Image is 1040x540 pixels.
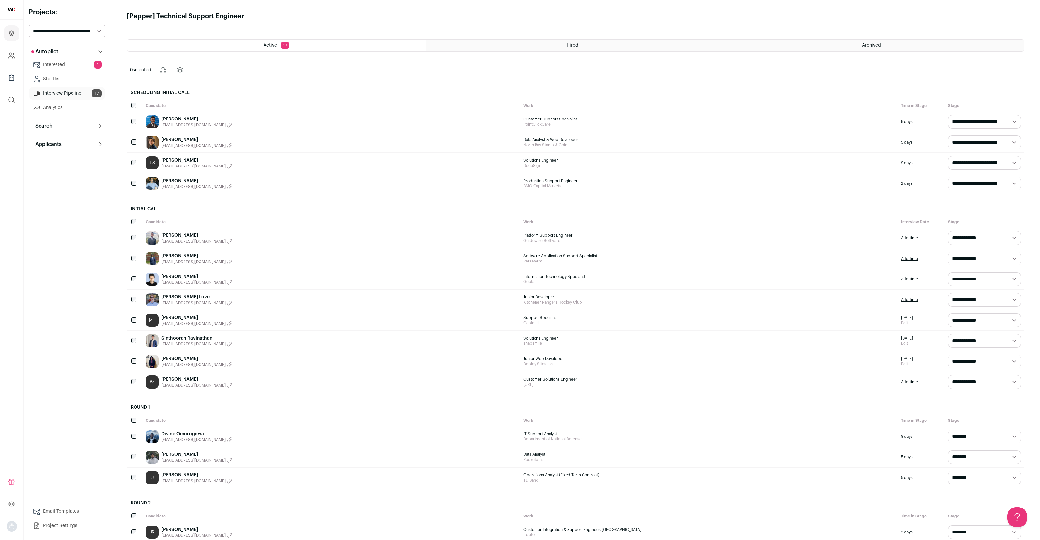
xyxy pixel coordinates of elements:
a: HS [146,156,159,169]
img: b56d921c66bd359601ead28d18e5d22458f9ae34536a262327548b851569d979.jpg [146,136,159,149]
a: Edit [901,361,913,367]
button: [EMAIL_ADDRESS][DOMAIN_NAME] [161,458,232,463]
div: Work [520,510,898,522]
h2: Scheduling Initial Call [127,86,1024,100]
a: Edit [901,341,913,346]
h1: [Pepper] Technical Support Engineer [127,12,244,21]
button: [EMAIL_ADDRESS][DOMAIN_NAME] [161,164,232,169]
h2: Round 1 [127,400,1024,415]
span: Junior Web Developer [523,356,895,361]
a: JJ [146,471,159,484]
span: Versaterm [523,259,895,264]
iframe: Help Scout Beacon - Open [1007,507,1027,527]
span: Solutions Engineer [523,336,895,341]
h2: Projects: [29,8,105,17]
span: Hired [567,43,578,48]
button: Search [29,119,105,133]
a: [PERSON_NAME] [161,356,232,362]
a: [PERSON_NAME] [161,526,232,533]
div: 9 days [898,112,945,132]
span: Software Application Support Specialist [523,253,895,259]
div: Candidate [142,216,520,228]
a: [PERSON_NAME] [161,157,232,164]
button: Applicants [29,138,105,151]
span: Junior Developer [523,294,895,300]
img: fa95aca32fc0ae0abf9aaf48340d1971efd3fcb152f496778cb86192ca244752.jpg [146,334,159,347]
a: [PERSON_NAME] Love [161,294,232,300]
a: Company and ATS Settings [4,48,19,63]
span: [EMAIL_ADDRESS][DOMAIN_NAME] [161,143,226,148]
span: snapsmile [523,341,895,346]
span: selected: [130,67,152,73]
p: Autopilot [31,48,58,56]
a: Sinthooran Ravinathan [161,335,232,341]
a: [PERSON_NAME] [161,273,232,280]
span: Platform Support Engineer [523,233,895,238]
a: Add time [901,277,918,282]
div: Work [520,100,898,112]
span: Guidewire Software [523,238,895,243]
a: [PERSON_NAME] [161,451,232,458]
img: f5c562ada07900bbfba070095802eb14de938c648a39f2768e216d6d9b7872c1.jpg [146,177,159,190]
a: [PERSON_NAME] [161,178,232,184]
span: [EMAIL_ADDRESS][DOMAIN_NAME] [161,437,226,442]
div: Time in Stage [898,100,945,112]
span: Deploy Sites Inc. [523,361,895,367]
a: [PERSON_NAME] [161,472,232,478]
div: Time in Stage [898,415,945,426]
img: c67dcf457b4bae90de926857248700d70fa1222da0fb9a663946051a82e0db9a.jpg [146,273,159,286]
a: Add time [901,256,918,261]
a: Analytics [29,101,105,114]
span: [DATE] [901,336,913,341]
img: b13acace784b56bff4c0b426ab5bcb4ec2ba2aea1bd4a0e45daaa25254bd1327.jpg [146,231,159,245]
a: [PERSON_NAME] [161,136,232,143]
span: [URL] [523,382,895,387]
div: Stage [945,216,1024,228]
button: [EMAIL_ADDRESS][DOMAIN_NAME] [161,362,232,367]
span: 17 [92,89,102,97]
a: [PERSON_NAME] [161,314,232,321]
span: [DATE] [901,315,913,320]
a: Shortlist [29,72,105,86]
img: nopic.png [7,521,17,532]
a: Add time [901,235,918,241]
a: [PERSON_NAME] [161,253,232,259]
img: af4b3e9594165398799dcbec4acec0e88c5519f6eb185bdb5814e4c8f860ca79.jpg [146,355,159,368]
span: Solutions Engineer [523,158,895,163]
button: [EMAIL_ADDRESS][DOMAIN_NAME] [161,321,232,326]
a: [PERSON_NAME] [161,116,232,122]
button: [EMAIL_ADDRESS][DOMAIN_NAME] [161,122,232,128]
span: CapIntel [523,320,895,326]
div: 5 days [898,447,945,467]
span: PointClickCare [523,122,895,127]
a: Projects [4,25,19,41]
a: Email Templates [29,505,105,518]
a: JR [146,526,159,539]
a: Project Settings [29,519,105,532]
div: 2 days [898,173,945,194]
p: Search [31,122,53,130]
a: Divine Omorogieva [161,431,232,437]
span: Geotab [523,279,895,284]
span: [EMAIL_ADDRESS][DOMAIN_NAME] [161,478,226,484]
button: Open dropdown [7,521,17,532]
span: [EMAIL_ADDRESS][DOMAIN_NAME] [161,362,226,367]
button: [EMAIL_ADDRESS][DOMAIN_NAME] [161,143,232,148]
span: IT Support Analyst [523,431,895,437]
img: 1e47d053bfa66a875b05c813c31ed26eb95396ae734f7f3e982b3c4a1b1a13d3.jpg [146,115,159,128]
p: Applicants [31,140,62,148]
span: Customer Support Specialist [523,117,895,122]
img: wellfound-shorthand-0d5821cbd27db2630d0214b213865d53afaa358527fdda9d0ea32b1df1b89c2c.svg [8,8,15,11]
span: [EMAIL_ADDRESS][DOMAIN_NAME] [161,259,226,264]
a: BZ [146,375,159,389]
div: Candidate [142,510,520,522]
span: TD Bank [523,478,895,483]
span: North Bay Stamp & Coin [523,142,895,148]
img: 37726d9d10fa6b09945aacb27ec9a3fe0a5051c47880cd21b5a67f37dd4fe7f6.jpg [146,252,159,265]
div: 9 days [898,153,945,173]
div: 5 days [898,132,945,152]
h2: Round 2 [127,496,1024,510]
